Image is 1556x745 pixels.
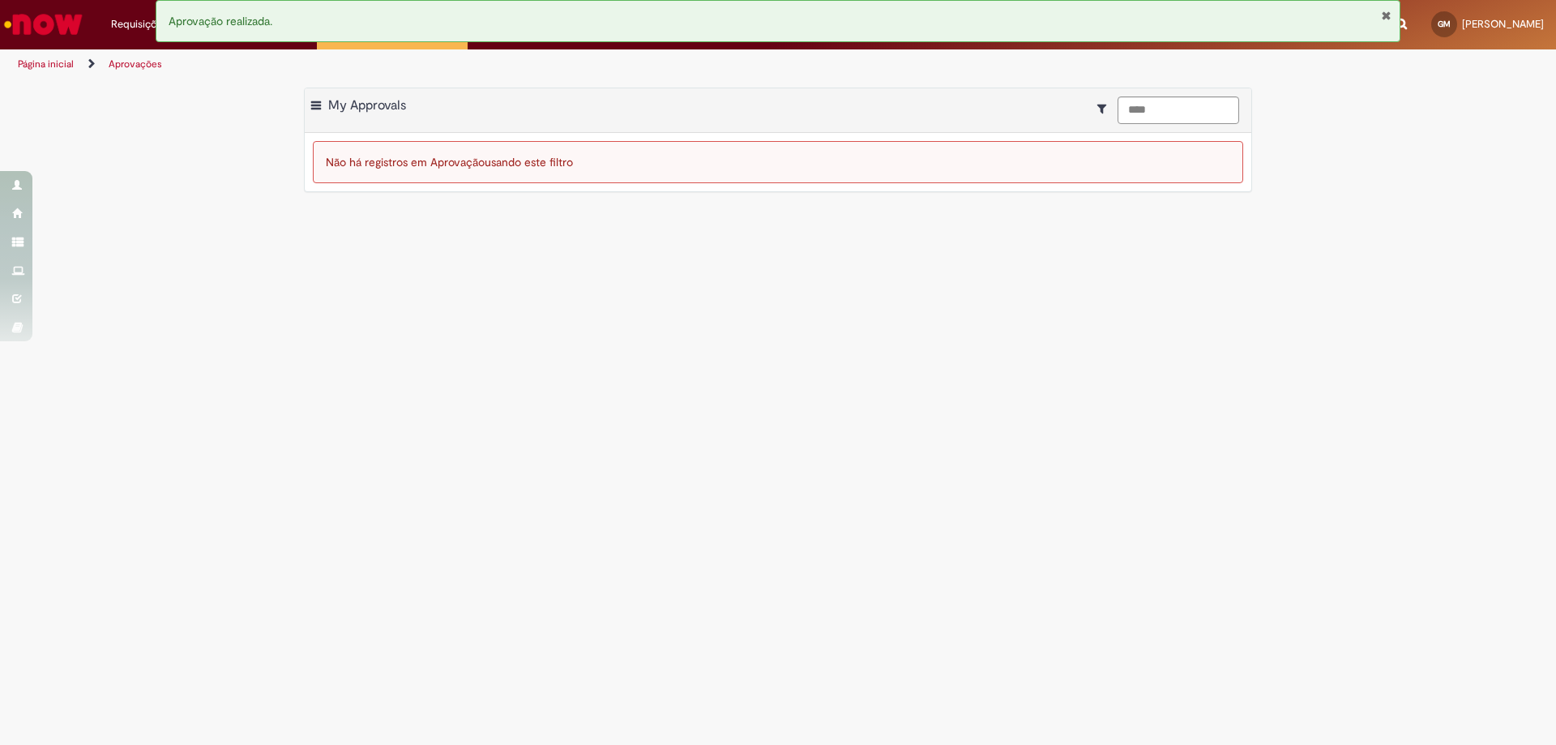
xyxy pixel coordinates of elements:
span: Requisições [111,16,168,32]
button: Fechar Notificação [1381,9,1391,22]
div: Não há registros em Aprovação [313,141,1243,183]
span: usando este filtro [485,155,573,169]
ul: Trilhas de página [12,49,1025,79]
i: Mostrar filtros para: Suas Solicitações [1097,103,1114,114]
span: My Approvals [328,97,406,113]
img: ServiceNow [2,8,85,41]
a: Aprovações [109,58,162,71]
span: Aprovação realizada. [169,14,272,28]
a: Página inicial [18,58,74,71]
span: [PERSON_NAME] [1462,17,1544,31]
span: GM [1438,19,1451,29]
